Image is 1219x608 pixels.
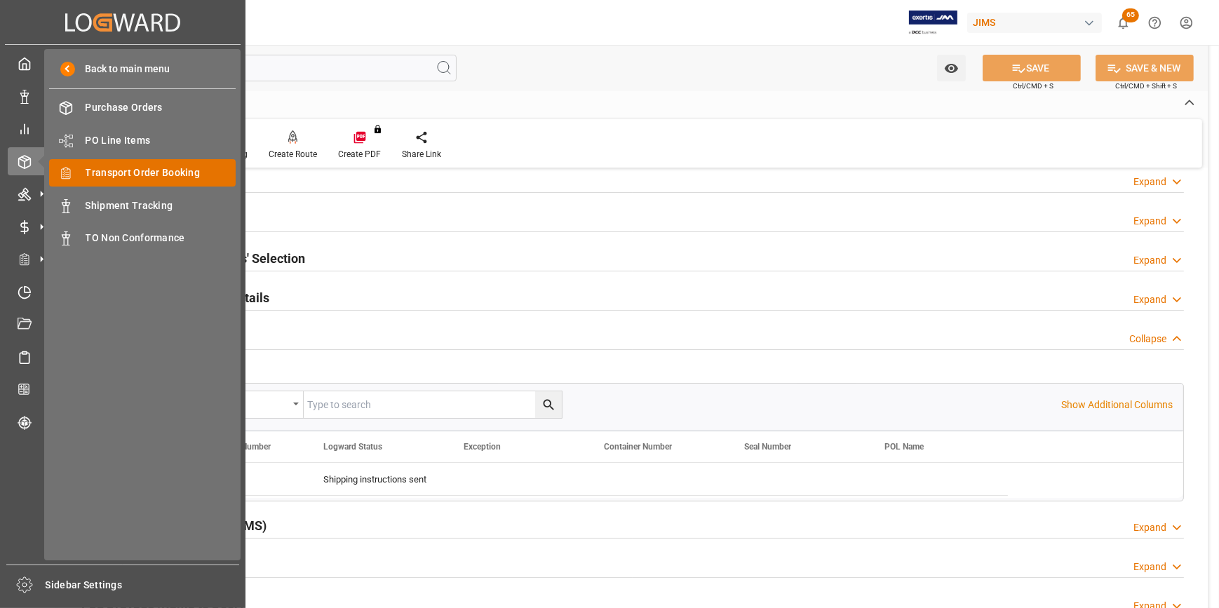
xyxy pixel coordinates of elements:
[8,50,238,77] a: My Cockpit
[49,191,236,219] a: Shipment Tracking
[49,126,236,154] a: PO Line Items
[86,231,236,245] span: TO Non Conformance
[86,100,236,115] span: Purchase Orders
[8,278,238,305] a: Timeslot Management V2
[967,13,1102,33] div: JIMS
[86,198,236,213] span: Shipment Tracking
[8,311,238,338] a: Document Management
[464,442,501,452] span: Exception
[1133,560,1166,574] div: Expand
[198,391,304,418] button: open menu
[206,394,288,410] div: Equals
[166,463,1008,496] div: Press SPACE to select this row.
[8,408,238,435] a: Tracking Shipment
[8,376,238,403] a: CO2 Calculator
[1013,81,1053,91] span: Ctrl/CMD + S
[884,442,924,452] span: POL Name
[967,9,1107,36] button: JIMS
[1133,520,1166,535] div: Expand
[49,94,236,121] a: Purchase Orders
[1107,7,1139,39] button: show 65 new notifications
[937,55,966,81] button: open menu
[86,165,236,180] span: Transport Order Booking
[8,82,238,109] a: Data Management
[1096,55,1194,81] button: SAVE & NEW
[49,224,236,252] a: TO Non Conformance
[49,159,236,187] a: Transport Order Booking
[1129,332,1166,346] div: Collapse
[8,115,238,142] a: My Reports
[65,55,457,81] input: Search Fields
[744,442,791,452] span: Seal Number
[1133,253,1166,268] div: Expand
[8,343,238,370] a: Sailing Schedules
[323,442,382,452] span: Logward Status
[1061,398,1173,412] p: Show Additional Columns
[909,11,957,35] img: Exertis%20JAM%20-%20Email%20Logo.jpg_1722504956.jpg
[1139,7,1171,39] button: Help Center
[1133,175,1166,189] div: Expand
[604,442,672,452] span: Container Number
[535,391,562,418] button: search button
[269,148,317,161] div: Create Route
[402,148,441,161] div: Share Link
[1115,81,1177,91] span: Ctrl/CMD + Shift + S
[1133,292,1166,307] div: Expand
[323,464,430,496] div: Shipping instructions sent
[1133,214,1166,229] div: Expand
[983,55,1081,81] button: SAVE
[86,133,236,148] span: PO Line Items
[46,578,240,593] span: Sidebar Settings
[304,391,562,418] input: Type to search
[1122,8,1139,22] span: 65
[75,62,170,76] span: Back to main menu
